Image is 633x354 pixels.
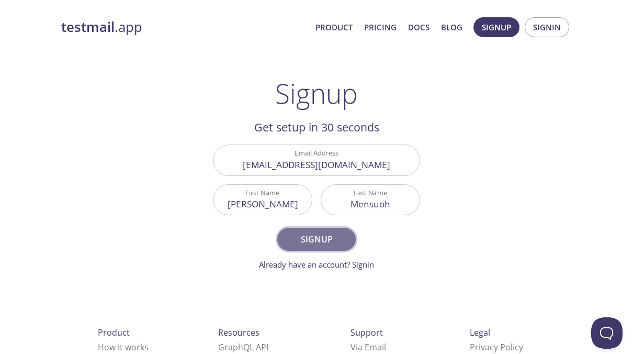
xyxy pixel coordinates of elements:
[98,341,149,353] a: How it works
[470,341,523,353] a: Privacy Policy
[259,259,374,270] a: Already have an account? Signin
[98,327,130,338] span: Product
[408,20,429,34] a: Docs
[218,341,268,353] a: GraphQL API
[470,327,490,338] span: Legal
[61,18,115,36] strong: testmail
[533,20,561,34] span: Signin
[441,20,462,34] a: Blog
[473,17,519,37] button: Signup
[591,317,623,349] iframe: Help Scout Beacon - Open
[61,18,307,36] a: testmail.app
[351,327,383,338] span: Support
[315,20,353,34] a: Product
[364,20,397,34] a: Pricing
[525,17,569,37] button: Signin
[482,20,511,34] span: Signup
[277,228,356,251] button: Signup
[275,78,358,109] h1: Signup
[218,327,259,338] span: Resources
[351,341,386,353] a: Via Email
[213,118,420,136] h2: Get setup in 30 seconds
[289,232,344,247] span: Signup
